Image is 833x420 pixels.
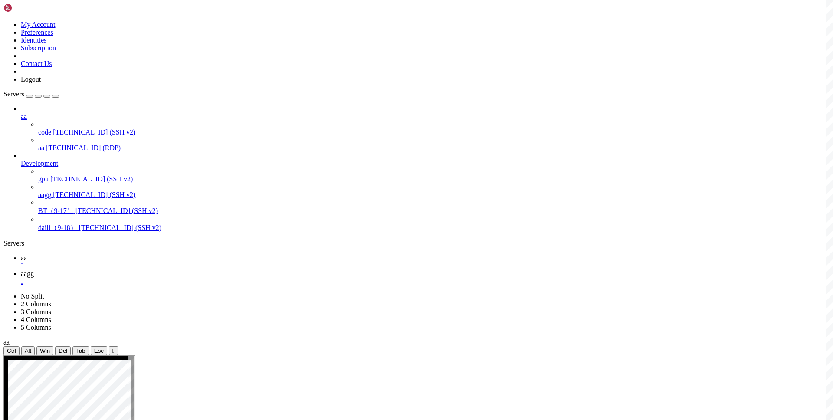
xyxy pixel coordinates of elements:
[21,60,52,67] a: Contact Us
[38,128,51,136] span: code
[3,191,719,198] x-row: 1 updates could not be installed automatically. For more details,
[21,254,830,270] a: aa
[3,97,719,105] x-row: * Strictly confined Kubernetes makes edge and IoT secure. Learn how MicroK8s
[38,121,830,136] li: code [TECHNICAL_ID] (SSH v2)
[46,144,121,151] span: [TECHNICAL_ID] (RDP)
[94,348,104,354] span: Esc
[3,162,719,170] x-row: New release '24.04.3 LTS' available.
[21,105,830,152] li: aa
[25,348,32,354] span: Alt
[38,191,51,198] span: aagg
[21,113,27,120] span: aa
[36,346,53,355] button: Win
[3,169,719,177] x-row: Run 'do-release-upgrade' to upgrade to it.
[21,270,34,277] span: aagg
[3,338,10,346] span: aa
[3,148,719,155] x-row: To see these additional updates run: apt list --upgradable
[38,144,44,151] span: aa
[40,348,50,354] span: Win
[21,308,51,315] a: 3 Columns
[3,119,719,126] x-row: [URL][DOMAIN_NAME]
[53,191,135,198] span: [TECHNICAL_ID] (SSH v2)
[38,167,830,183] li: gpu [TECHNICAL_ID] (SSH v2)
[3,61,719,69] x-row: System load: 0.17236328125 Processes: 182
[3,33,719,40] x-row: * Support: [URL][DOMAIN_NAME]
[38,136,830,152] li: aa [TECHNICAL_ID] (RDP)
[38,224,77,231] span: daili（9-18）
[38,191,830,199] a: aagg [TECHNICAL_ID] (SSH v2)
[3,69,719,76] x-row: Usage of /: 18.2% of 38.58GB Users logged in: 0
[112,348,115,354] div: 
[91,346,107,355] button: Esc
[7,348,16,354] span: Ctrl
[3,133,719,141] x-row: 110 updates can be applied immediately.
[50,175,133,183] span: [TECHNICAL_ID] (SSH v2)
[3,220,719,227] x-row: Last login: [DATE] from [TECHNICAL_ID]
[21,44,56,52] a: Subscription
[21,160,830,167] a: Development
[3,75,719,83] x-row: Memory usage: 20% IPv4 address for ens17: [TECHNICAL_ID]
[21,21,56,28] a: My Account
[3,83,719,90] x-row: Swap usage: 0%
[38,223,830,233] a: daili（9-18） [TECHNICAL_ID] (SSH v2)
[3,3,719,11] x-row: Welcome to Ubuntu 22.04 LTS (GNU/Linux 5.15.0-151-generic x86_64)
[3,47,719,54] x-row: System information as of [DATE]
[21,278,830,285] a: 
[21,75,41,83] a: Logout
[3,346,20,355] button: Ctrl
[3,3,53,12] img: Shellngn
[3,227,719,234] x-row: root@C20250715147100:~#
[21,292,44,300] a: No Split
[38,207,74,214] span: BT（9-17）
[59,348,67,354] span: Del
[38,144,830,152] a: aa [TECHNICAL_ID] (RDP)
[38,175,49,183] span: gpu
[79,224,161,231] span: [TECHNICAL_ID] (SSH v2)
[72,346,89,355] button: Tab
[38,207,830,216] a: BT（9-17） [TECHNICAL_ID] (SSH v2)
[3,90,24,98] span: Servers
[21,270,830,285] a: aagg
[76,348,85,354] span: Tab
[21,29,53,36] a: Preferences
[21,316,51,323] a: 4 Columns
[38,199,830,216] li: BT（9-17） [TECHNICAL_ID] (SSH v2)
[21,324,51,331] a: 5 Columns
[38,175,830,183] a: gpu [TECHNICAL_ID] (SSH v2)
[3,105,719,112] x-row: just raised the bar for easy, resilient and secure K8s cluster deployment.
[3,18,719,25] x-row: * Documentation: [URL][DOMAIN_NAME]
[91,227,95,235] div: (24, 31)
[21,254,27,262] span: aa
[3,141,719,148] x-row: 1 of these updates is a standard security update.
[55,346,71,355] button: Del
[38,216,830,233] li: daili（9-18） [TECHNICAL_ID] (SSH v2)
[21,36,47,44] a: Identities
[3,213,719,220] x-row: *** System restart required ***
[21,152,830,233] li: Development
[3,198,719,206] x-row: see /var/log/unattended-upgrades/unattended-upgrades.log
[21,113,830,121] a: aa
[75,207,158,214] span: [TECHNICAL_ID] (SSH v2)
[21,160,58,167] span: Development
[21,262,830,270] a: 
[21,300,51,308] a: 2 Columns
[3,240,830,247] div: Servers
[3,90,59,98] a: Servers
[38,183,830,199] li: aagg [TECHNICAL_ID] (SSH v2)
[53,128,135,136] span: [TECHNICAL_ID] (SSH v2)
[21,346,35,355] button: Alt
[3,25,719,33] x-row: * Management: [URL][DOMAIN_NAME]
[109,346,118,355] button: 
[38,128,830,136] a: code [TECHNICAL_ID] (SSH v2)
